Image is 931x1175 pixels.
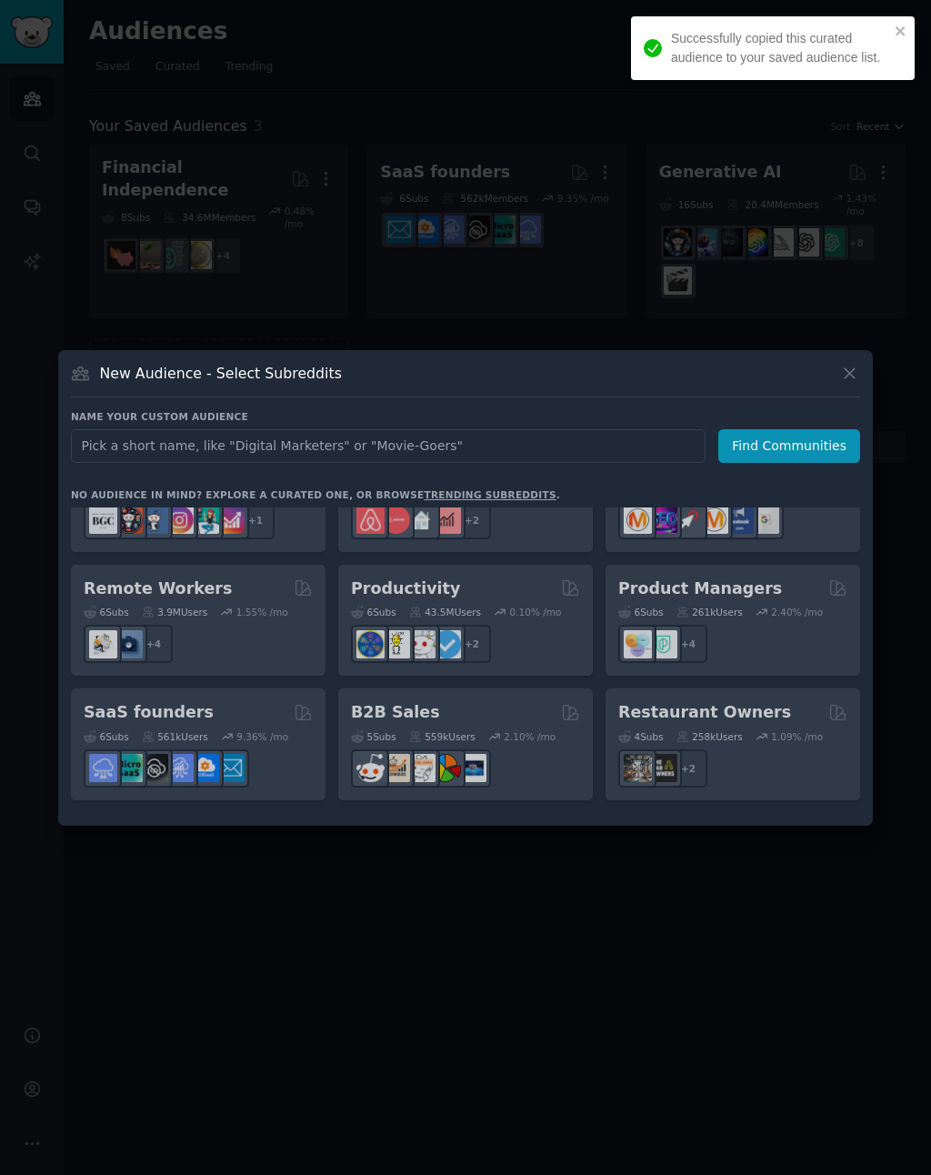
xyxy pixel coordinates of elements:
button: close [895,24,907,38]
h3: Name your custom audience [71,410,860,423]
a: trending subreddits [424,489,556,500]
div: Successfully copied this curated audience to your saved audience list. [671,29,889,67]
button: Find Communities [718,429,860,463]
h3: New Audience - Select Subreddits [100,364,342,383]
div: No audience in mind? Explore a curated one, or browse . [71,488,560,501]
input: Pick a short name, like "Digital Marketers" or "Movie-Goers" [71,429,706,463]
